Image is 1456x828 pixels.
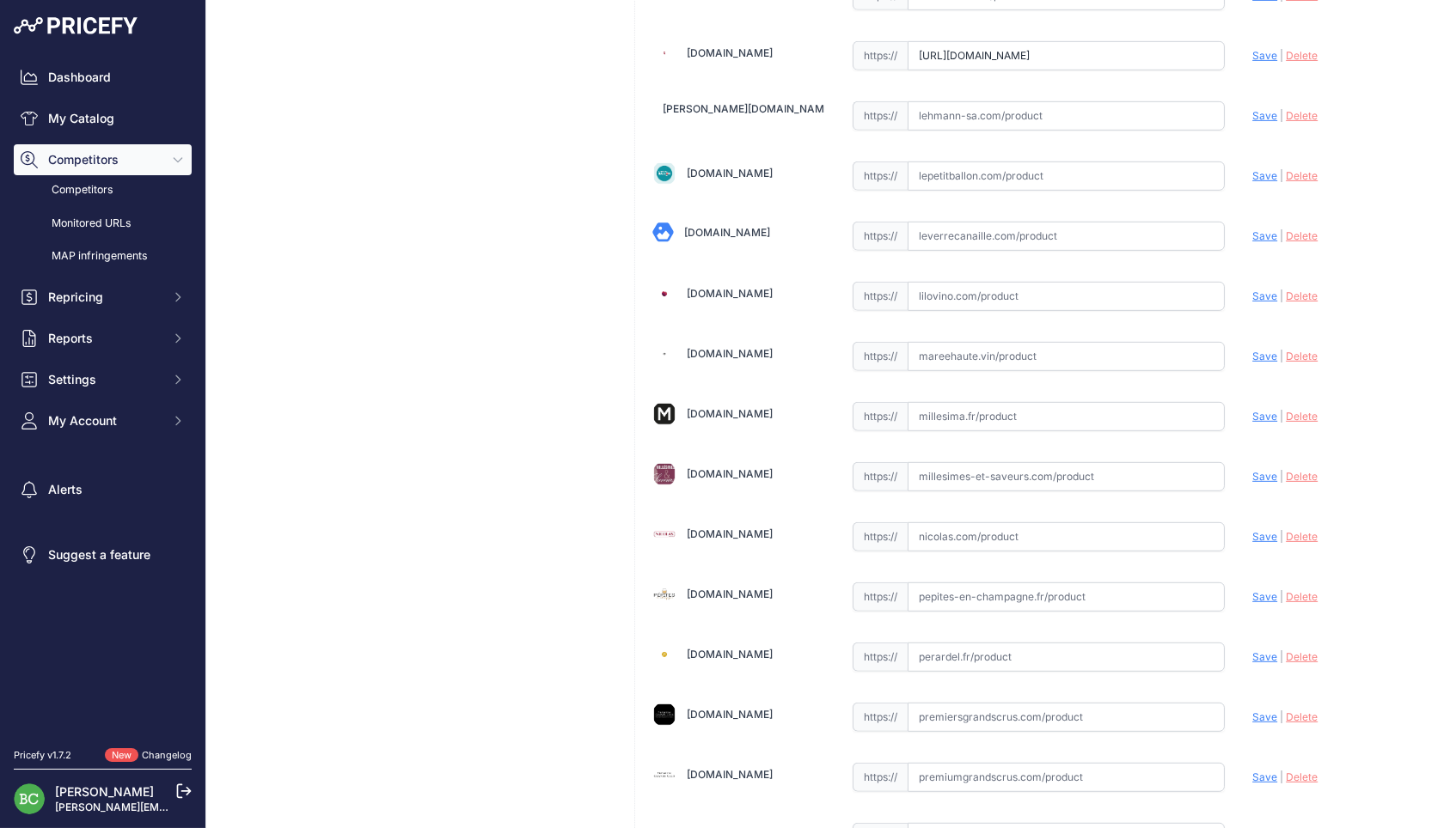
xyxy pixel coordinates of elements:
[687,407,773,420] a: [DOMAIN_NAME]
[14,282,192,313] button: Repricing
[687,287,773,300] a: [DOMAIN_NAME]
[14,748,71,763] div: Pricefy v1.7.2
[1280,710,1283,723] span: |
[1286,49,1318,62] span: Delete
[1252,650,1277,663] span: Save
[1286,590,1318,603] span: Delete
[853,522,908,551] span: https://
[853,282,908,311] span: https://
[687,527,773,540] a: [DOMAIN_NAME]
[1252,530,1277,543] span: Save
[1280,229,1283,242] span: |
[908,763,1226,792] input: premiumgrandscrus.com/product
[1280,350,1283,362] span: |
[684,226,770,239] a: [DOMAIN_NAME]
[1252,289,1277,302] span: Save
[853,342,908,371] span: https://
[1280,109,1283,122] span: |
[908,101,1226,131] input: lehmann-sa.com/product
[1286,770,1318,783] span: Delete
[1286,350,1318,362] span: Delete
[1280,49,1283,62] span: |
[908,642,1226,672] input: perardel.fr/product
[14,103,192,134] a: My Catalog
[1280,410,1283,423] span: |
[1286,710,1318,723] span: Delete
[1280,650,1283,663] span: |
[1286,410,1318,423] span: Delete
[1286,229,1318,242] span: Delete
[14,175,192,205] a: Competitors
[1286,650,1318,663] span: Delete
[14,539,192,570] a: Suggest a feature
[14,405,192,436] button: My Account
[853,642,908,672] span: https://
[1252,470,1277,483] span: Save
[1252,229,1277,242] span: Save
[1252,350,1277,362] span: Save
[1280,289,1283,302] span: |
[908,342,1226,371] input: mareehaute.vin/product
[14,144,192,175] button: Competitors
[105,748,138,763] span: New
[908,462,1226,491] input: millesimes-et-saveurs.com/product
[1252,49,1277,62] span: Save
[663,102,834,115] a: [PERSON_NAME][DOMAIN_NAME]
[1280,470,1283,483] span: |
[14,209,192,239] a: Monitored URLs
[687,167,773,180] a: [DOMAIN_NAME]
[1280,590,1283,603] span: |
[853,582,908,612] span: https://
[1252,710,1277,723] span: Save
[142,749,192,761] a: Changelog
[14,241,192,271] a: MAP infringements
[853,703,908,732] span: https://
[1280,530,1283,543] span: |
[853,402,908,431] span: https://
[853,101,908,131] span: https://
[687,347,773,360] a: [DOMAIN_NAME]
[48,371,161,388] span: Settings
[1286,530,1318,543] span: Delete
[1252,410,1277,423] span: Save
[48,330,161,347] span: Reports
[1280,770,1283,783] span: |
[1286,470,1318,483] span: Delete
[14,474,192,505] a: Alerts
[687,588,773,600] a: [DOMAIN_NAME]
[1280,169,1283,182] span: |
[908,402,1226,431] input: millesima.fr/product
[853,41,908,70] span: https://
[55,801,405,813] a: [PERSON_NAME][EMAIL_ADDRESS][DOMAIN_NAME][PERSON_NAME]
[687,467,773,480] a: [DOMAIN_NAME]
[48,412,161,429] span: My Account
[1252,770,1277,783] span: Save
[908,161,1226,191] input: lepetitballon.com/product
[1252,169,1277,182] span: Save
[908,222,1226,251] input: leverrecanaille.com/product
[687,648,773,661] a: [DOMAIN_NAME]
[908,582,1226,612] input: pepites-en-champagne.fr/product
[55,784,154,799] a: [PERSON_NAME]
[48,151,161,168] span: Competitors
[908,282,1226,311] input: lilovino.com/product
[908,41,1226,70] input: lavinia.com/product
[853,462,908,491] span: https://
[853,222,908,251] span: https://
[687,46,773,59] a: [DOMAIN_NAME]
[48,289,161,306] span: Repricing
[14,323,192,354] button: Reports
[14,62,192,93] a: Dashboard
[687,768,773,781] a: [DOMAIN_NAME]
[1286,169,1318,182] span: Delete
[1252,109,1277,122] span: Save
[14,62,192,728] nav: Sidebar
[853,161,908,191] span: https://
[1286,109,1318,122] span: Delete
[14,17,138,34] img: Pricefy Logo
[908,522,1226,551] input: nicolas.com/product
[687,708,773,721] a: [DOMAIN_NAME]
[14,364,192,395] button: Settings
[853,763,908,792] span: https://
[1286,289,1318,302] span: Delete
